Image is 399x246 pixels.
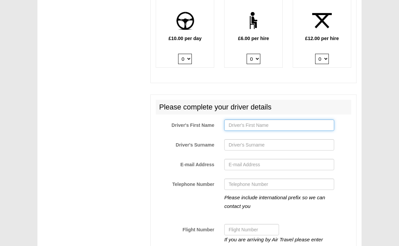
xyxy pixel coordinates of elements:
i: Please include international prefix so we can contact you [224,195,325,209]
label: Flight Number [151,224,219,233]
input: Driver's Surname [224,139,334,151]
label: E-mail Address [151,159,219,168]
input: Driver's First Name [224,119,334,131]
b: £12.00 per hire [305,36,339,41]
b: £6.00 per hire [238,36,269,41]
input: Flight Number [224,224,279,235]
input: E-mail Address [224,159,334,170]
label: Driver's First Name [151,119,219,129]
input: Telephone Number [224,179,334,190]
label: Telephone Number [151,179,219,188]
label: Driver's Surname [151,139,219,148]
b: £10.00 per day [168,36,202,41]
img: add-driver.png [171,6,199,35]
h2: Please complete your driver details [156,100,351,114]
img: table.png [307,6,336,35]
img: chair.png [239,6,268,35]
